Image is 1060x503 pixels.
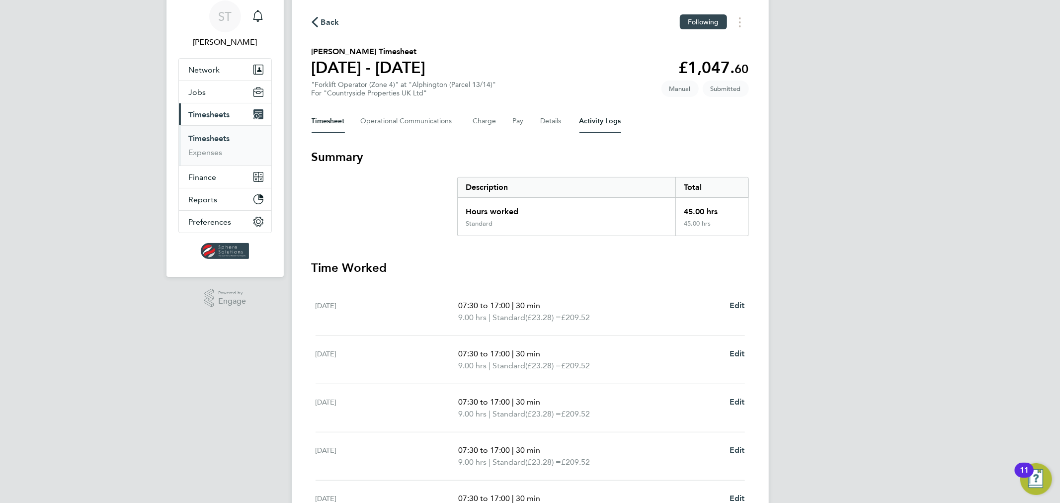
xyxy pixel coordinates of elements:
[489,457,490,467] span: |
[516,397,540,407] span: 30 min
[561,313,590,322] span: £209.52
[489,361,490,370] span: |
[675,198,748,220] div: 45.00 hrs
[458,301,510,310] span: 07:30 to 17:00
[525,457,561,467] span: (£23.28) =
[361,109,457,133] button: Operational Communications
[458,409,487,419] span: 9.00 hrs
[730,397,745,407] span: Edit
[179,103,271,125] button: Timesheets
[675,177,748,197] div: Total
[179,211,271,233] button: Preferences
[178,36,272,48] span: Selin Thomas
[321,16,339,28] span: Back
[458,313,487,322] span: 9.00 hrs
[512,301,514,310] span: |
[489,409,490,419] span: |
[189,172,217,182] span: Finance
[312,260,749,276] h3: Time Worked
[179,59,271,81] button: Network
[312,81,496,97] div: "Forklift Operator (Zone 4)" at "Alphington (Parcel 13/14)"
[189,110,230,119] span: Timesheets
[730,494,745,503] span: Edit
[675,220,748,236] div: 45.00 hrs
[561,361,590,370] span: £209.52
[492,360,525,372] span: Standard
[516,445,540,455] span: 30 min
[189,87,206,97] span: Jobs
[512,445,514,455] span: |
[189,217,232,227] span: Preferences
[312,149,749,165] h3: Summary
[204,289,246,308] a: Powered byEngage
[179,125,271,166] div: Timesheets
[458,177,676,197] div: Description
[492,408,525,420] span: Standard
[458,349,510,358] span: 07:30 to 17:00
[458,361,487,370] span: 9.00 hrs
[561,457,590,467] span: £209.52
[1020,470,1029,483] div: 11
[513,109,525,133] button: Pay
[492,456,525,468] span: Standard
[489,313,490,322] span: |
[541,109,564,133] button: Details
[312,58,426,78] h1: [DATE] - [DATE]
[688,17,719,26] span: Following
[179,81,271,103] button: Jobs
[458,397,510,407] span: 07:30 to 17:00
[512,494,514,503] span: |
[457,177,749,236] div: Summary
[179,188,271,210] button: Reports
[516,349,540,358] span: 30 min
[512,397,514,407] span: |
[458,494,510,503] span: 07:30 to 17:00
[466,220,492,228] div: Standard
[316,300,459,324] div: [DATE]
[730,300,745,312] a: Edit
[201,243,249,259] img: spheresolutions-logo-retina.png
[680,14,727,29] button: Following
[731,14,749,30] button: Timesheets Menu
[516,301,540,310] span: 30 min
[312,16,339,28] button: Back
[312,89,496,97] div: For "Countryside Properties UK Ltd"
[189,195,218,204] span: Reports
[525,313,561,322] span: (£23.28) =
[735,62,749,76] span: 60
[189,148,223,157] a: Expenses
[189,134,230,143] a: Timesheets
[178,0,272,48] a: ST[PERSON_NAME]
[679,58,749,77] app-decimal: £1,047.
[1020,463,1052,495] button: Open Resource Center, 11 new notifications
[218,297,246,306] span: Engage
[189,65,220,75] span: Network
[312,46,426,58] h2: [PERSON_NAME] Timesheet
[730,445,745,455] span: Edit
[703,81,749,97] span: This timesheet is Submitted.
[730,348,745,360] a: Edit
[316,444,459,468] div: [DATE]
[458,198,676,220] div: Hours worked
[579,109,621,133] button: Activity Logs
[218,10,232,23] span: ST
[730,444,745,456] a: Edit
[561,409,590,419] span: £209.52
[218,289,246,297] span: Powered by
[179,166,271,188] button: Finance
[730,301,745,310] span: Edit
[730,396,745,408] a: Edit
[316,396,459,420] div: [DATE]
[525,409,561,419] span: (£23.28) =
[525,361,561,370] span: (£23.28) =
[730,349,745,358] span: Edit
[492,312,525,324] span: Standard
[516,494,540,503] span: 30 min
[661,81,699,97] span: This timesheet was manually created.
[312,109,345,133] button: Timesheet
[178,243,272,259] a: Go to home page
[316,348,459,372] div: [DATE]
[473,109,497,133] button: Charge
[458,445,510,455] span: 07:30 to 17:00
[512,349,514,358] span: |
